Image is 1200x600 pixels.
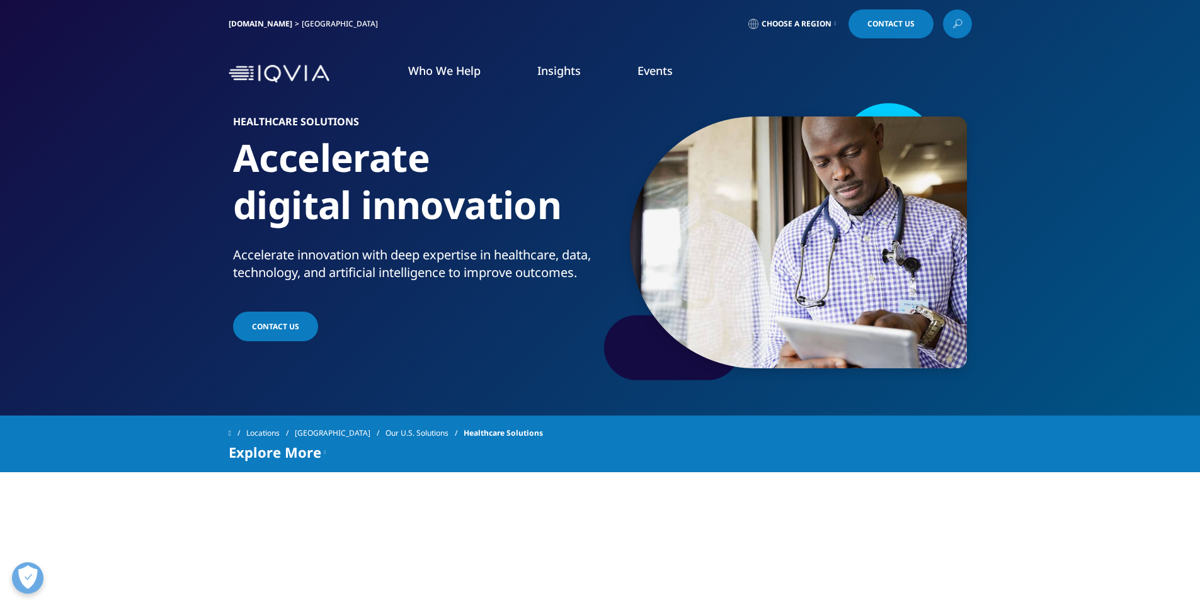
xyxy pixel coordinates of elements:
[334,44,972,103] nav: Primary
[252,321,299,332] span: Contact Us
[302,19,383,29] div: [GEOGRAPHIC_DATA]
[229,18,292,29] a: [DOMAIN_NAME]
[229,65,329,83] img: IQVIA Healthcare Information Technology and Pharma Clinical Research Company
[233,246,595,289] p: Accelerate innovation with deep expertise in healthcare, data, technology, and artificial intelli...
[867,20,915,28] span: Contact Us
[386,422,464,444] a: Our U.S. Solutions
[464,422,543,444] span: Healthcare Solutions
[12,562,43,594] button: Open Preferences
[408,63,481,78] a: Who We Help
[762,19,831,29] span: Choose a Region
[233,134,595,246] h1: Accelerate digital innovation
[537,63,581,78] a: Insights
[233,116,595,134] h6: Healthcare Solutions
[229,444,321,460] span: Explore More
[630,116,967,368] img: 219_male-doctor-using-digital-tablet-in-clinic.jpg
[233,312,318,341] a: Contact Us
[637,63,673,78] a: Events
[849,9,934,38] a: Contact Us
[246,422,295,444] a: Locations
[295,422,386,444] a: [GEOGRAPHIC_DATA]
